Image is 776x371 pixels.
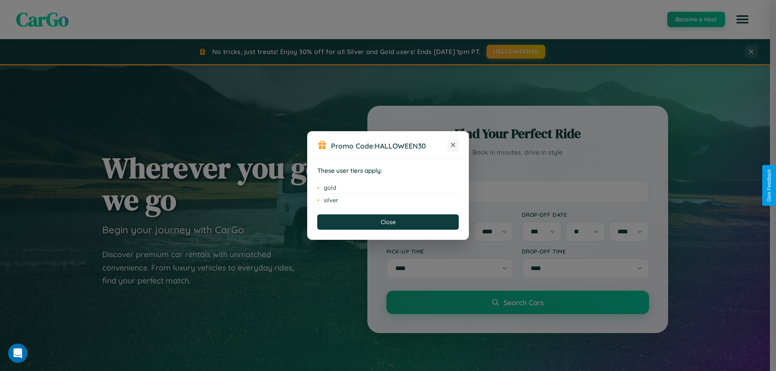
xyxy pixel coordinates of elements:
[317,214,459,230] button: Close
[766,169,772,202] div: Give Feedback
[317,182,459,194] li: gold
[375,141,426,150] b: HALLOWEEN30
[317,194,459,206] li: silver
[331,141,447,150] h3: Promo Code:
[317,167,382,174] strong: These user tiers apply:
[8,344,27,363] iframe: Intercom live chat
